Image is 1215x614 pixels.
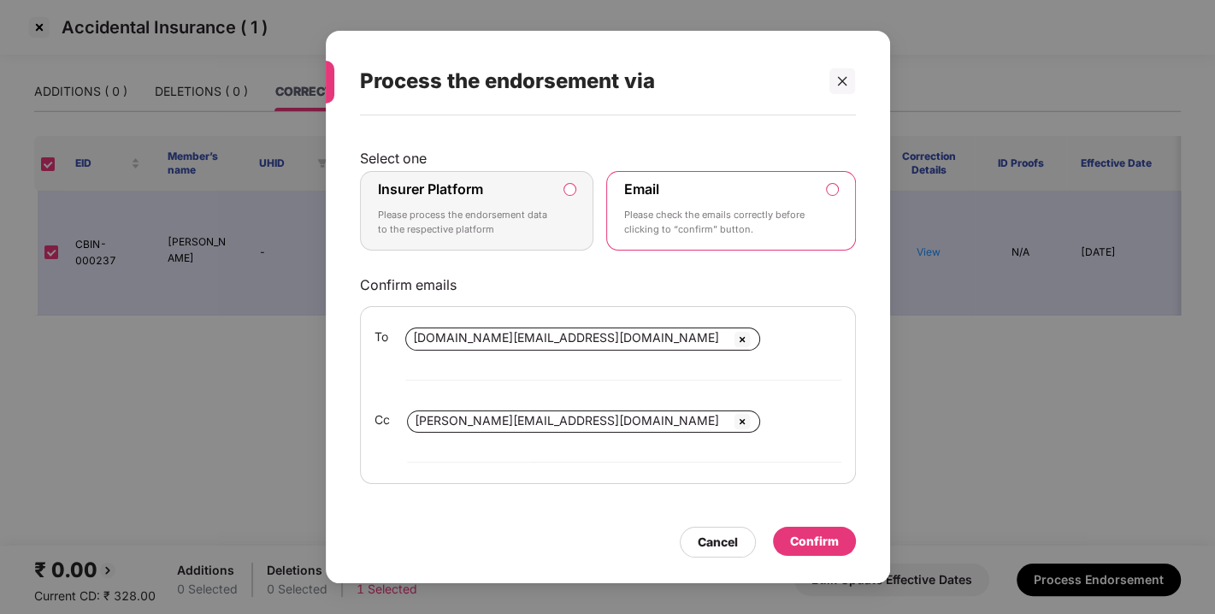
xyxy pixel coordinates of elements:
[378,208,552,238] p: Please process the endorsement data to the respective platform
[836,75,848,87] span: close
[378,180,483,198] label: Insurer Platform
[698,533,738,552] div: Cancel
[415,413,719,428] span: [PERSON_NAME][EMAIL_ADDRESS][DOMAIN_NAME]
[790,532,839,551] div: Confirm
[624,180,659,198] label: Email
[564,184,575,195] input: Insurer PlatformPlease process the endorsement data to the respective platform
[732,329,752,350] img: svg+xml;base64,PHN2ZyBpZD0iQ3Jvc3MtMzJ4MzIiIHhtbG5zPSJodHRwOi8vd3d3LnczLm9yZy8yMDAwL3N2ZyIgd2lkdG...
[375,410,390,429] span: Cc
[413,330,719,345] span: [DOMAIN_NAME][EMAIL_ADDRESS][DOMAIN_NAME]
[360,150,856,167] p: Select one
[827,184,838,195] input: EmailPlease check the emails correctly before clicking to “confirm” button.
[732,411,752,432] img: svg+xml;base64,PHN2ZyBpZD0iQ3Jvc3MtMzJ4MzIiIHhtbG5zPSJodHRwOi8vd3d3LnczLm9yZy8yMDAwL3N2ZyIgd2lkdG...
[360,276,856,293] p: Confirm emails
[624,208,813,238] p: Please check the emails correctly before clicking to “confirm” button.
[375,328,388,346] span: To
[360,48,815,115] div: Process the endorsement via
